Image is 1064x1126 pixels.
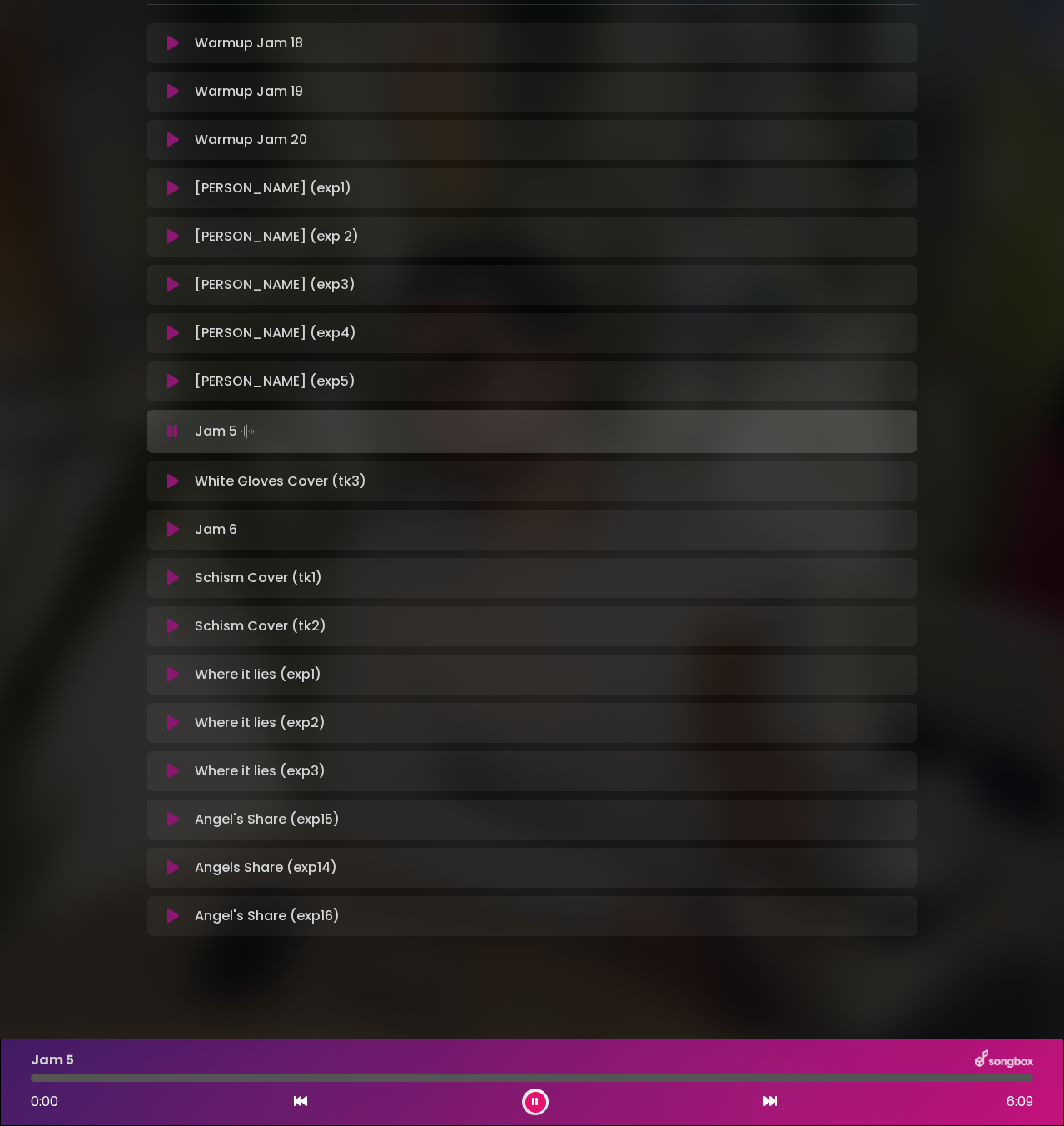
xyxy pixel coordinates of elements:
p: Angel's Share (exp15) [195,810,340,830]
p: White Gloves Cover (tk3) [195,471,366,491]
p: Schism Cover (tk2) [195,616,326,636]
p: [PERSON_NAME] (exp5) [195,371,355,391]
p: Where it lies (exp3) [195,761,326,781]
p: Angel's Share (exp16) [195,906,340,926]
p: Warmup Jam 20 [195,130,307,150]
p: Where it lies (exp2) [195,713,326,733]
p: Where it lies (exp1) [195,665,321,685]
p: Schism Cover (tk1) [195,568,322,588]
p: Jam 6 [195,520,237,540]
p: [PERSON_NAME] (exp3) [195,275,355,295]
p: [PERSON_NAME] (exp 2) [195,227,359,247]
p: [PERSON_NAME] (exp1) [195,178,351,198]
p: Warmup Jam 18 [195,33,303,53]
p: [PERSON_NAME] (exp4) [195,323,356,343]
img: waveform4.gif [237,420,261,443]
p: Jam 5 [195,420,261,443]
p: Warmup Jam 19 [195,82,303,102]
p: Angels Share (exp14) [195,858,337,878]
